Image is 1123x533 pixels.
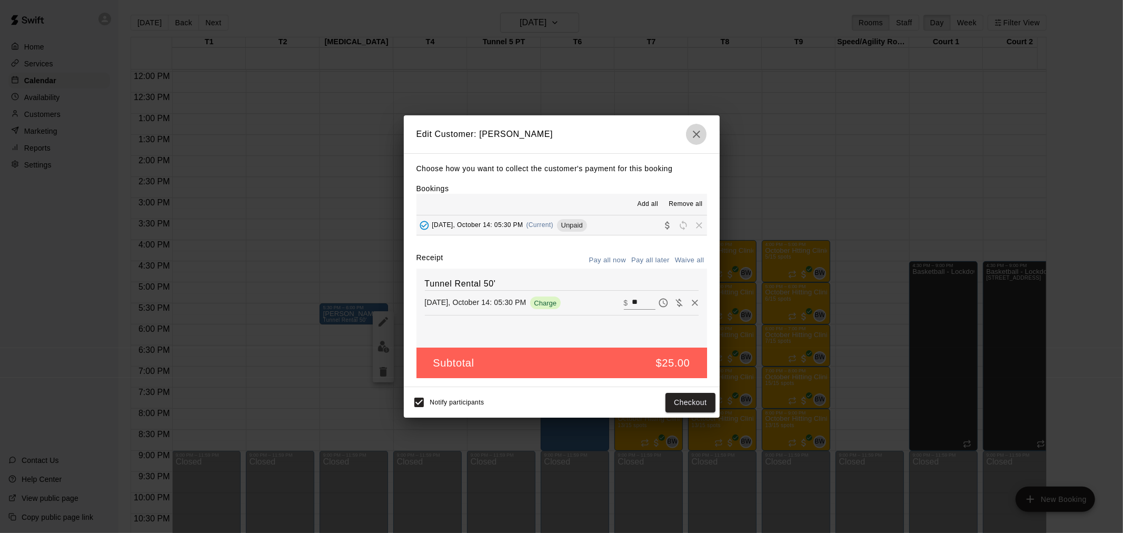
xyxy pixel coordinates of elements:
span: Waive payment [671,298,687,307]
span: Reschedule [675,221,691,229]
span: (Current) [526,221,554,229]
h5: Subtotal [433,356,474,370]
span: [DATE], October 14: 05:30 PM [432,221,523,229]
span: Charge [530,299,561,307]
label: Bookings [416,184,449,193]
span: Pay later [655,298,671,307]
button: Added - Collect Payment[DATE], October 14: 05:30 PM(Current)UnpaidCollect paymentRescheduleRemove [416,215,707,235]
label: Receipt [416,252,443,269]
span: Remove all [669,199,702,210]
p: Choose how you want to collect the customer's payment for this booking [416,162,707,175]
h6: Tunnel Rental 50' [425,277,699,291]
span: Collect payment [660,221,675,229]
button: Added - Collect Payment [416,218,432,233]
span: Notify participants [430,399,484,407]
span: Add all [638,199,659,210]
button: Add all [631,196,664,213]
button: Pay all now [587,252,629,269]
span: Remove [691,221,707,229]
p: [DATE], October 14: 05:30 PM [425,297,526,308]
button: Remove all [664,196,707,213]
button: Waive all [672,252,707,269]
button: Checkout [665,393,715,412]
h5: $25.00 [656,356,690,370]
button: Remove [687,295,703,311]
button: Pay all later [629,252,672,269]
p: $ [624,298,628,308]
h2: Edit Customer: [PERSON_NAME] [404,115,720,153]
span: Unpaid [557,221,587,229]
